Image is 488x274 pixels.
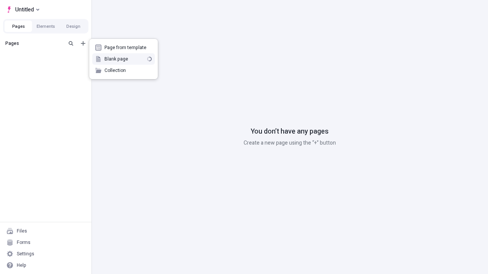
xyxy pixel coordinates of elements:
[59,21,87,32] button: Design
[104,45,152,51] span: Page from template
[104,67,152,73] span: Collection
[3,4,42,15] button: Select site
[17,251,34,257] div: Settings
[89,39,158,79] div: Add new
[17,239,30,245] div: Forms
[32,21,59,32] button: Elements
[244,139,336,147] p: Create a new page using the “+” button
[15,5,34,14] span: Untitled
[79,39,88,48] button: Add new
[5,40,63,46] div: Pages
[17,228,27,234] div: Files
[251,127,329,137] p: You don’t have any pages
[17,262,26,268] div: Help
[104,56,144,62] span: Blank page
[5,21,32,32] button: Pages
